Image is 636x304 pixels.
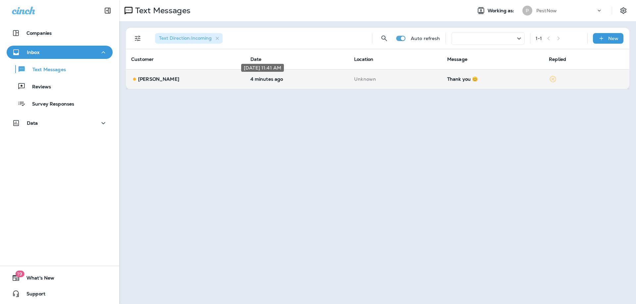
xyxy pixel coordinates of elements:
button: Filters [131,32,144,45]
button: Support [7,287,113,300]
span: Message [447,56,467,62]
span: Customer [131,56,154,62]
span: Working as: [488,8,516,14]
button: Search Messages [378,32,391,45]
span: Text Direction : Incoming [159,35,212,41]
span: Support [20,291,45,299]
p: New [608,36,618,41]
div: Text Direction:Incoming [155,33,223,44]
p: Data [27,120,38,126]
div: P [522,6,532,16]
button: 19What's New [7,271,113,284]
span: Location [354,56,373,62]
span: Date [250,56,262,62]
p: Companies [26,30,52,36]
p: [PERSON_NAME] [138,76,179,82]
button: Collapse Sidebar [98,4,117,17]
button: Reviews [7,79,113,93]
p: Survey Responses [26,101,74,108]
button: Inbox [7,46,113,59]
p: Reviews [26,84,51,90]
p: PestNow [536,8,557,13]
p: Auto refresh [411,36,440,41]
button: Data [7,116,113,130]
button: Text Messages [7,62,113,76]
button: Survey Responses [7,97,113,110]
div: [DATE] 11:41 AM [241,64,284,72]
div: Thank you 😊 [447,76,538,82]
span: 19 [15,271,24,277]
button: Settings [617,5,629,17]
div: 1 - 1 [536,36,542,41]
span: What's New [20,275,54,283]
span: Replied [549,56,566,62]
p: Inbox [27,50,39,55]
button: Companies [7,26,113,40]
p: Text Messages [132,6,190,16]
p: This customer does not have a last location and the phone number they messaged is not assigned to... [354,76,437,82]
p: Sep 4, 2025 11:41 AM [250,76,344,82]
p: Text Messages [26,67,66,73]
